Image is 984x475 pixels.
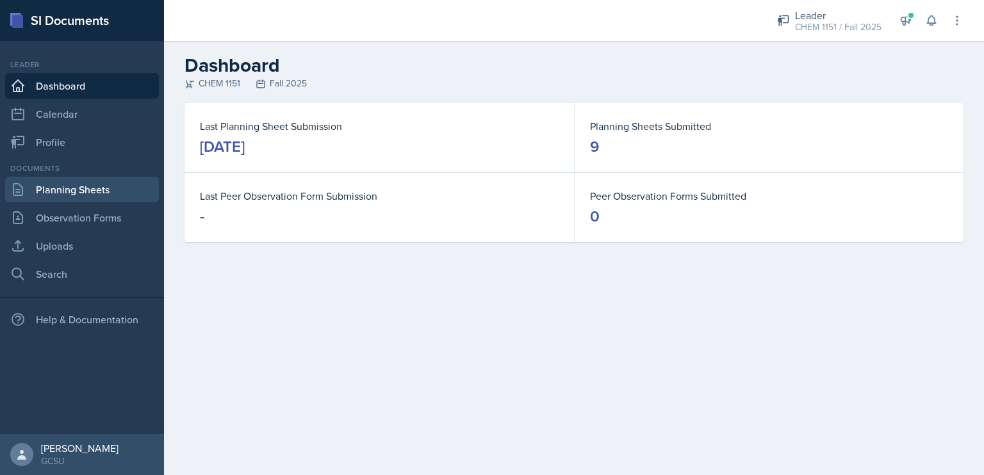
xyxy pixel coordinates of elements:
[5,205,159,230] a: Observation Forms
[795,8,881,23] div: Leader
[590,118,948,134] dt: Planning Sheets Submitted
[5,101,159,127] a: Calendar
[200,188,559,204] dt: Last Peer Observation Form Submission
[41,455,119,467] div: GCSU
[590,188,948,204] dt: Peer Observation Forms Submitted
[590,206,600,227] div: 0
[200,118,559,134] dt: Last Planning Sheet Submission
[41,442,119,455] div: [PERSON_NAME]
[5,129,159,155] a: Profile
[5,177,159,202] a: Planning Sheets
[5,307,159,332] div: Help & Documentation
[184,54,963,77] h2: Dashboard
[5,233,159,259] a: Uploads
[200,136,245,157] div: [DATE]
[590,136,599,157] div: 9
[5,261,159,287] a: Search
[5,163,159,174] div: Documents
[184,77,963,90] div: CHEM 1151 Fall 2025
[5,73,159,99] a: Dashboard
[795,20,881,34] div: CHEM 1151 / Fall 2025
[5,59,159,70] div: Leader
[200,206,204,227] div: -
